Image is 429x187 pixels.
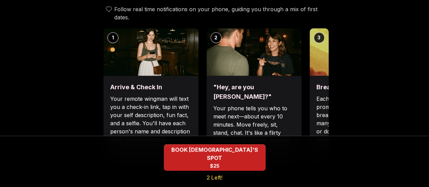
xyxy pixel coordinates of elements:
[211,32,221,43] div: 2
[314,32,325,43] div: 3
[210,163,219,169] span: $25
[108,32,118,43] div: 1
[316,95,398,144] p: Each date will have new convo prompts on screen to help break the ice. Cycle through as many as y...
[316,82,398,92] h3: Break the ice with prompts
[110,82,192,92] h3: Arrive & Check In
[164,144,266,171] button: BOOK QUEER WOMEN'S SPOT - 2 Left!
[213,104,295,145] p: Your phone tells you who to meet next—about every 10 minutes. Move freely, sit, stand, chat. It's...
[207,28,301,76] img: "Hey, are you Max?"
[114,5,326,21] span: Follow real time notifications on your phone, guiding you through a mix of first dates.
[310,28,405,76] img: Break the ice with prompts
[207,173,222,182] span: 2 Left!
[103,28,198,76] img: Arrive & Check In
[110,95,192,144] p: Your remote wingman will text you a check-in link, tap in with your self description, fun fact, a...
[213,82,295,101] h3: "Hey, are you [PERSON_NAME]?"
[164,146,266,162] span: BOOK [DEMOGRAPHIC_DATA]'S SPOT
